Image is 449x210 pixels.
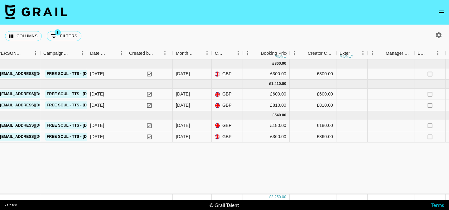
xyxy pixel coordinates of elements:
[340,54,354,58] div: money
[234,49,243,58] button: Menu
[261,47,288,59] div: Booking Price
[176,91,190,97] div: Jul '25
[275,54,289,58] div: money
[5,31,42,41] button: Select columns
[368,47,414,59] div: Manager Commmission Override
[176,47,194,59] div: Month Due
[212,68,243,80] div: GBP
[153,49,162,58] button: Sort
[90,91,104,97] div: 07/07/2025
[243,120,290,131] div: £180.00
[317,122,333,128] div: £180.00
[47,31,81,41] button: Show filters
[273,61,275,66] div: £
[90,71,104,77] div: 04/06/2025
[126,47,173,59] div: Created by Grail Team
[194,49,202,58] button: Sort
[350,49,358,58] button: Sort
[212,89,243,100] div: GBP
[5,4,67,19] img: Grail Talent
[317,91,333,97] div: £600.00
[317,133,333,140] div: £360.00
[433,49,442,58] button: Menu
[210,202,239,208] div: © Grail Talent
[212,47,243,59] div: Currency
[269,194,271,200] div: £
[45,101,97,109] a: Free Soul - TTS - [DATE]
[317,71,333,77] div: £300.00
[176,102,190,108] div: Jul '25
[271,81,286,86] div: 1,410.00
[435,6,448,19] button: open drawer
[45,133,97,141] a: Free Soul - TTS - [DATE]
[317,102,333,108] div: £810.00
[274,61,286,66] div: 300.00
[274,113,286,118] div: 540.00
[243,89,290,100] div: £600.00
[55,29,61,35] span: 1
[414,47,446,59] div: Expenses: Remove Commission?
[176,122,190,128] div: Sep '25
[426,49,435,58] button: Sort
[117,49,126,58] button: Menu
[273,113,275,118] div: £
[243,100,290,111] div: £810.00
[290,47,336,59] div: Creator Commmission Override
[271,194,286,200] div: 2,250.00
[90,102,104,108] div: 31/07/2025
[45,70,97,78] a: Free Soul - TTS - [DATE]
[45,122,97,129] a: Free Soul - TTS - [DATE]
[22,49,31,58] button: Sort
[108,49,117,58] button: Sort
[377,49,386,58] button: Sort
[386,47,411,59] div: Manager Commmission Override
[215,47,225,59] div: Currency
[78,49,87,58] button: Menu
[431,202,444,208] a: Terms
[90,133,104,140] div: 05/09/2025
[212,120,243,131] div: GBP
[368,49,377,58] button: Menu
[212,100,243,111] div: GBP
[129,47,153,59] div: Created by Grail Team
[90,47,108,59] div: Date Created
[202,49,212,58] button: Menu
[212,131,243,142] div: GBP
[225,49,234,58] button: Sort
[269,81,271,86] div: £
[308,47,333,59] div: Creator Commmission Override
[290,49,299,58] button: Menu
[243,131,290,142] div: £360.00
[243,49,252,58] button: Menu
[5,203,17,207] div: v 1.7.100
[160,49,170,58] button: Menu
[31,49,40,58] button: Menu
[40,47,87,59] div: Campaign (Type)
[45,90,97,98] a: Free Soul - TTS - [DATE]
[87,47,126,59] div: Date Created
[176,71,190,77] div: Jun '25
[90,122,104,128] div: 08/09/2025
[69,49,78,58] button: Sort
[243,68,290,80] div: £300.00
[176,133,190,140] div: Sep '25
[358,49,368,58] button: Menu
[43,47,69,59] div: Campaign (Type)
[299,49,308,58] button: Sort
[173,47,212,59] div: Month Due
[252,49,261,58] button: Sort
[418,47,426,59] div: Expenses: Remove Commission?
